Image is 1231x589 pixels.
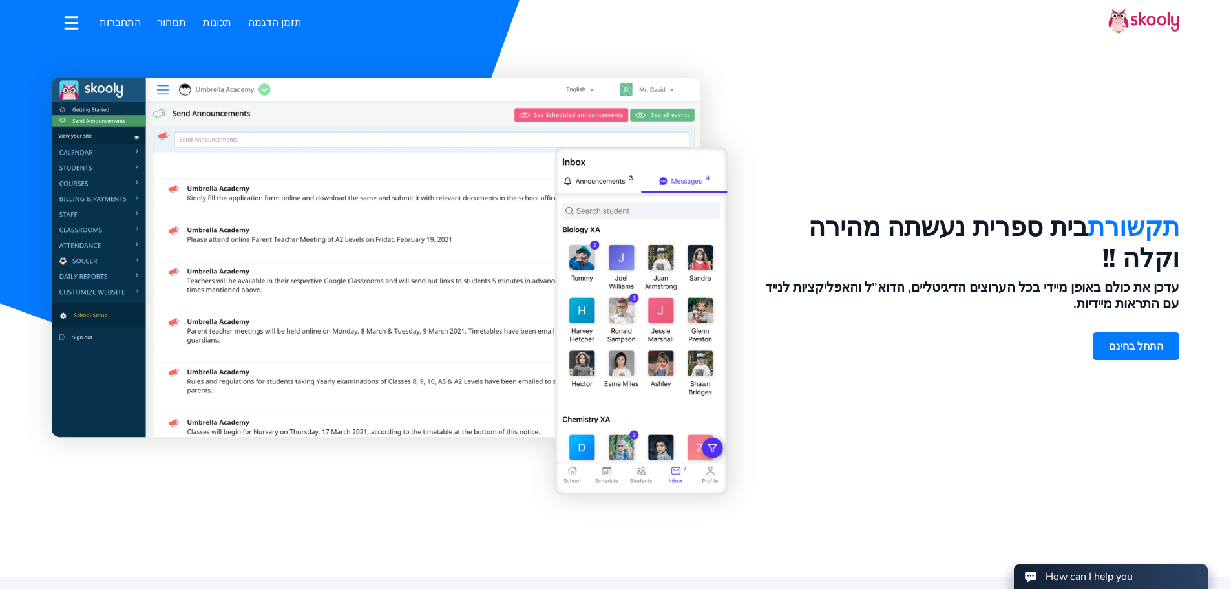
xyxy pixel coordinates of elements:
[157,16,186,30] span: תמחור
[52,78,728,495] img: אפליקציה ותוכנה לתקשורת בית <span class='notranslate'>Skooly - Skooly | נסה בחינם
[1093,332,1179,360] a: התחל בחינם
[749,279,1179,312] h2: עדכן את כולם באופן מיידי בכל הערוצים הדיגיטליים, הדוא"ל והאפליקציות לנייד עם התראות מיידיות.
[749,212,1179,274] h1: בית ספרית נעשתה מהירה וקלה !!
[195,12,240,33] a: תכונות
[1088,210,1179,245] span: תקשורת
[149,12,195,33] a: תמחור
[240,12,310,33] a: תזמן הדגמה
[100,16,141,30] span: התחברות
[91,12,149,33] a: התחברות
[62,8,81,37] button: dropdown menu
[1108,8,1179,34] img: Skooly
